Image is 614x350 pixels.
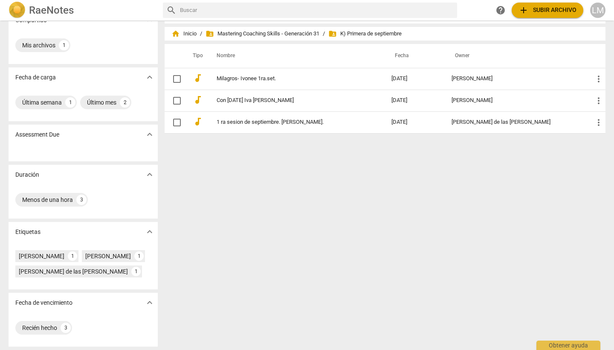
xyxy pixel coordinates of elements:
button: Mostrar más [143,128,156,141]
span: more_vert [594,117,604,128]
p: Etiquetas [15,227,41,236]
button: Subir [512,3,583,18]
th: Nombre [206,44,385,68]
span: expand_more [145,169,155,180]
button: LM [590,3,605,18]
span: Mastering Coaching Skills - Generación 31 [206,29,319,38]
a: Obtener ayuda [493,3,508,18]
a: LogoRaeNotes [9,2,156,19]
div: Mis archivos [22,41,55,50]
span: Inicio [171,29,197,38]
span: folder_shared [206,29,214,38]
img: Logo [9,2,26,19]
div: 1 [68,251,77,261]
td: [DATE] [385,68,445,90]
div: Recién hecho [22,324,57,332]
span: expand_more [145,297,155,308]
span: search [166,5,177,15]
span: home [171,29,180,38]
button: Mostrar más [143,71,156,84]
div: [PERSON_NAME] [85,252,131,260]
div: 1 [59,40,69,50]
span: audiotrack [193,117,203,127]
p: Fecha de carga [15,73,56,82]
h2: RaeNotes [29,4,74,16]
span: folder_shared [328,29,337,38]
div: [PERSON_NAME] de las [PERSON_NAME] [452,119,580,125]
th: Owner [445,44,587,68]
button: Mostrar más [143,168,156,181]
input: Buscar [180,3,454,17]
span: expand_more [145,129,155,140]
span: help [495,5,506,15]
span: expand_more [145,227,155,237]
span: / [323,31,325,37]
th: Fecha [385,44,445,68]
span: expand_more [145,72,155,82]
span: more_vert [594,96,604,106]
div: Última semana [22,98,62,107]
p: Assessment Due [15,130,59,139]
div: Obtener ayuda [536,341,600,350]
span: K) Primera de septiembre [328,29,402,38]
div: 2 [120,97,130,108]
span: Subir archivo [518,5,576,15]
div: [PERSON_NAME] [452,97,580,104]
span: add [518,5,529,15]
div: 1 [134,251,144,261]
a: Con [DATE] Iva [PERSON_NAME] [217,97,361,104]
a: 1 ra sesion de septiembre. [PERSON_NAME]. [217,119,361,125]
button: Mostrar más [143,225,156,238]
td: [DATE] [385,111,445,133]
div: [PERSON_NAME] [19,252,64,260]
div: Menos de una hora [22,195,73,204]
div: 1 [65,97,75,108]
div: [PERSON_NAME] de las [PERSON_NAME] [19,267,128,276]
span: audiotrack [193,95,203,105]
div: 3 [61,323,71,333]
div: 1 [131,267,141,276]
th: Tipo [186,44,206,68]
span: audiotrack [193,73,203,83]
p: Fecha de vencimiento [15,298,72,307]
td: [DATE] [385,90,445,111]
span: / [200,31,202,37]
div: 3 [76,195,87,205]
p: Duración [15,170,39,179]
a: Milagros- Ivonee 1ra.set. [217,76,361,82]
button: Mostrar más [143,296,156,309]
span: more_vert [594,74,604,84]
div: [PERSON_NAME] [452,76,580,82]
div: Último mes [87,98,116,107]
